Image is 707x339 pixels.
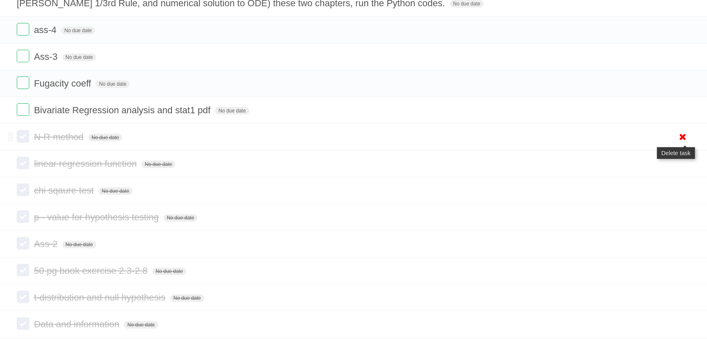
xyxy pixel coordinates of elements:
span: No due date [215,107,249,115]
span: p - value for hypothesis testing [34,212,161,222]
label: Done [17,210,29,223]
label: Done [17,76,29,89]
span: No due date [62,241,96,248]
span: Ass-3 [34,51,59,62]
label: Done [17,130,29,143]
span: linear regression function [34,158,139,169]
span: Ass-2 [34,239,59,249]
span: t-distribution and null hypothesis [34,292,167,303]
span: No due date [62,54,96,61]
span: ass-4 [34,25,59,35]
label: Done [17,317,29,330]
span: No due date [88,134,122,141]
label: Done [17,157,29,169]
label: Done [17,103,29,116]
span: 50 pg book exercise 2.3-2.8 [34,265,150,276]
span: Fugacity coeff [34,78,93,89]
span: Data and information [34,319,121,329]
span: No due date [96,80,130,88]
span: N-R method [34,132,86,142]
span: No due date [98,187,132,195]
span: No due date [170,294,204,302]
label: Done [17,264,29,276]
span: chi sqaure test [34,185,96,196]
span: No due date [164,214,197,222]
label: Done [17,184,29,196]
label: Done [17,237,29,250]
label: Done [17,23,29,36]
label: Done [17,291,29,303]
span: Bivariate Regression analysis and stat1 pdf [34,105,213,115]
label: Done [17,50,29,62]
span: No due date [141,161,175,168]
span: No due date [61,27,95,34]
span: No due date [152,268,186,275]
span: No due date [124,321,158,329]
